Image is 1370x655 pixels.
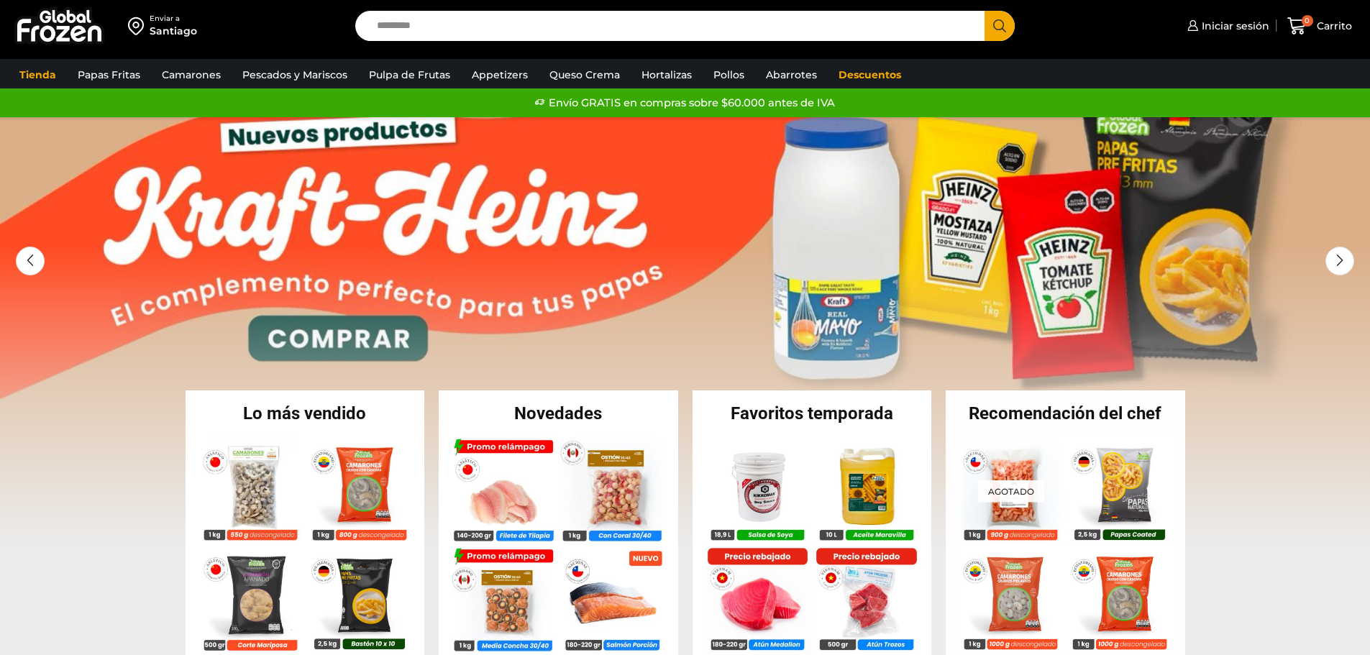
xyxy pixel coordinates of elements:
a: 0 Carrito [1284,9,1356,43]
h2: Favoritos temporada [693,405,932,422]
button: Search button [985,11,1015,41]
img: address-field-icon.svg [128,14,150,38]
div: Next slide [1325,247,1354,275]
a: Camarones [155,61,228,88]
a: Iniciar sesión [1184,12,1269,40]
div: Enviar a [150,14,197,24]
a: Hortalizas [634,61,699,88]
h2: Recomendación del chef [946,405,1185,422]
div: Santiago [150,24,197,38]
a: Tienda [12,61,63,88]
h2: Lo más vendido [186,405,425,422]
a: Papas Fritas [70,61,147,88]
a: Queso Crema [542,61,627,88]
p: Agotado [978,480,1044,502]
a: Pescados y Mariscos [235,61,355,88]
span: Iniciar sesión [1198,19,1269,33]
h2: Novedades [439,405,678,422]
a: Pollos [706,61,752,88]
span: Carrito [1313,19,1352,33]
span: 0 [1302,15,1313,27]
a: Appetizers [465,61,535,88]
a: Abarrotes [759,61,824,88]
a: Pulpa de Frutas [362,61,457,88]
a: Descuentos [831,61,908,88]
div: Previous slide [16,247,45,275]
